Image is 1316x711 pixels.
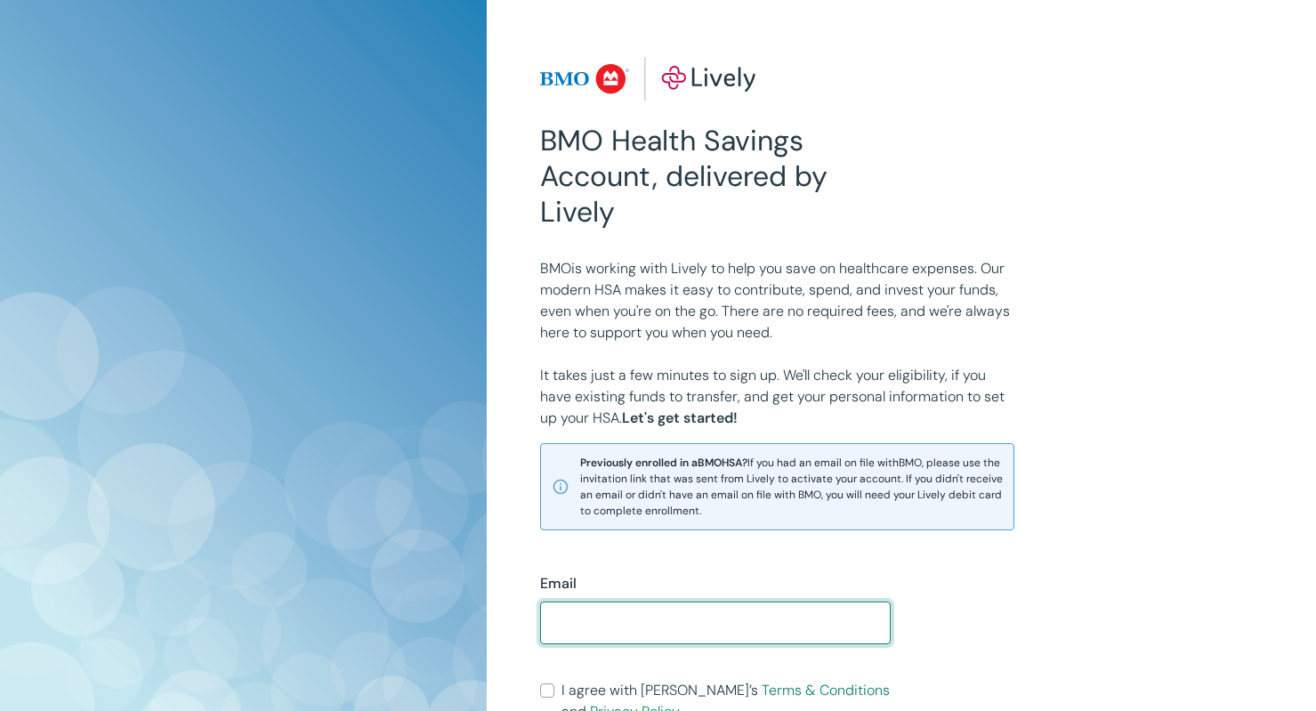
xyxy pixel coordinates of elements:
h2: BMO Health Savings Account, delivered by Lively [540,123,891,230]
p: BMO is working with Lively to help you save on healthcare expenses. Our modern HSA makes it easy ... [540,258,1014,343]
label: Email [540,573,577,594]
img: Lively [540,57,755,101]
strong: Let's get started! [622,408,738,427]
a: Terms & Conditions [762,681,890,699]
span: If you had an email on file with BMO , please use the invitation link that was sent from Lively t... [580,455,1003,519]
p: It takes just a few minutes to sign up. We'll check your eligibility, if you have existing funds ... [540,365,1014,429]
strong: Previously enrolled in a BMO HSA? [580,456,747,470]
